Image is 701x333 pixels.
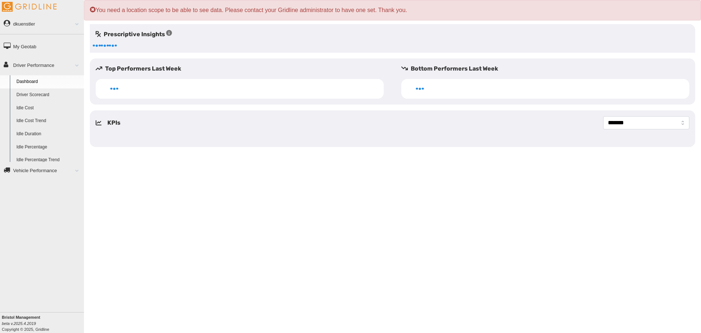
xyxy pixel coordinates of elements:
[13,128,84,141] a: Idle Duration
[96,64,390,73] h5: Top Performers Last Week
[13,154,84,167] a: Idle Percentage Trend
[13,75,84,88] a: Dashboard
[2,314,84,332] div: Copyright © 2025, Gridline
[2,321,36,326] i: beta v.2025.4.2019
[13,88,84,102] a: Driver Scorecard
[401,64,695,73] h5: Bottom Performers Last Week
[2,2,57,12] img: Gridline
[13,102,84,115] a: Idle Cost
[13,114,84,128] a: Idle Cost Trend
[13,141,84,154] a: Idle Percentage
[2,315,40,319] b: Bristol Management
[107,118,120,127] h5: KPIs
[96,30,172,39] h5: Prescriptive Insights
